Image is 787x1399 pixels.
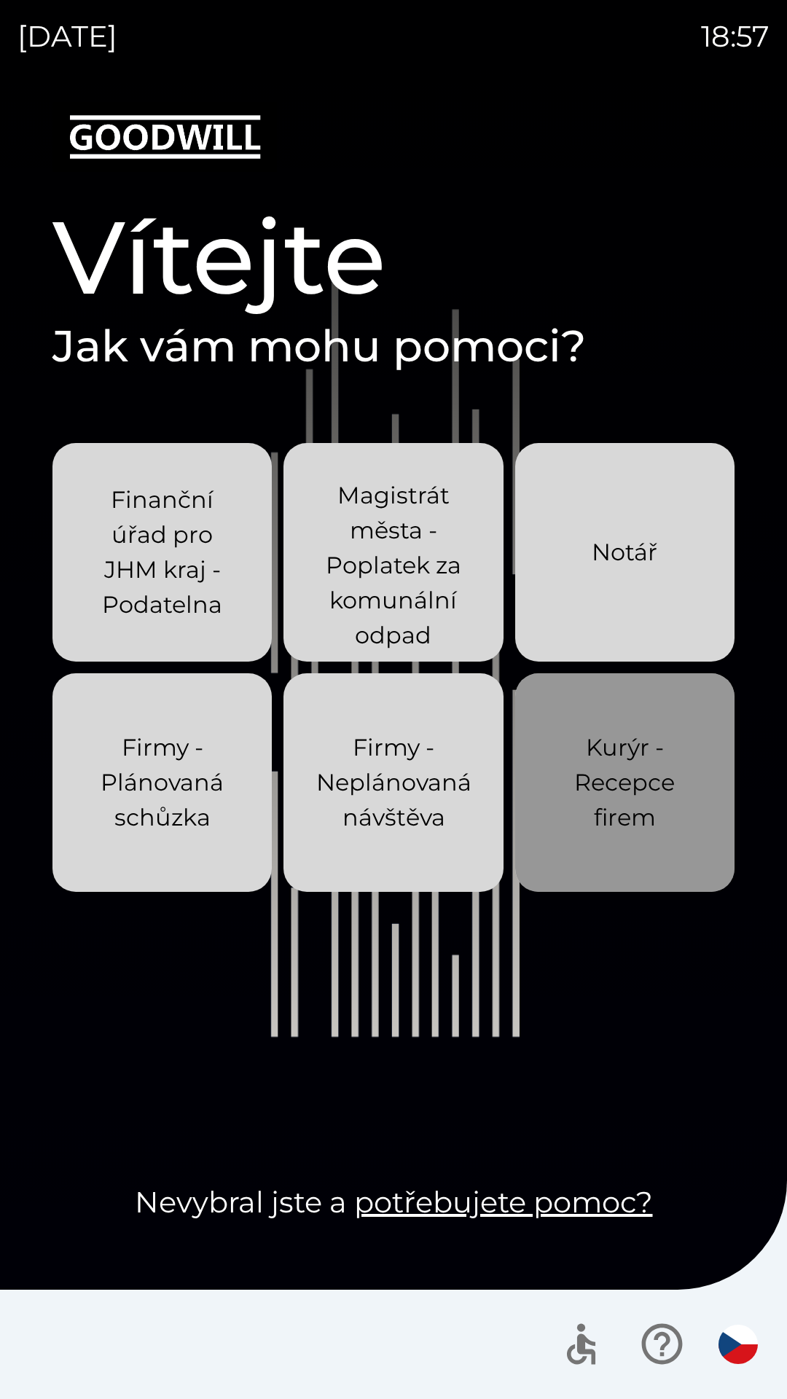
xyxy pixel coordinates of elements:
p: 18:57 [701,15,770,58]
p: Kurýr - Recepce firem [550,730,700,835]
button: Notář [515,443,735,662]
button: Magistrát města - Poplatek za komunální odpad [283,443,503,662]
p: Magistrát města - Poplatek za komunální odpad [318,478,468,653]
img: cs flag [719,1325,758,1364]
button: Firmy - Plánovaná schůzka [52,673,272,892]
p: Firmy - Neplánovaná návštěva [316,730,471,835]
p: Notář [592,535,657,570]
img: Logo [52,102,735,172]
h2: Jak vám mohu pomoci? [52,319,735,373]
button: Kurýr - Recepce firem [515,673,735,892]
p: Firmy - Plánovaná schůzka [87,730,237,835]
button: Finanční úřad pro JHM kraj - Podatelna [52,443,272,662]
p: Nevybral jste a [52,1180,735,1224]
button: Firmy - Neplánovaná návštěva [283,673,503,892]
h1: Vítejte [52,195,735,319]
a: potřebujete pomoc? [354,1184,653,1220]
p: [DATE] [17,15,117,58]
p: Finanční úřad pro JHM kraj - Podatelna [87,482,237,622]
